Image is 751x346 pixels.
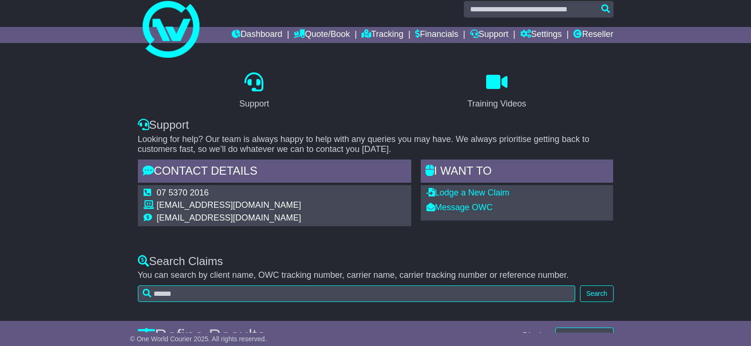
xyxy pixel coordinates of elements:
[138,134,614,155] p: Looking for help? Our team is always happy to help with any queries you may have. We always prior...
[157,188,301,201] td: 07 5370 2016
[426,188,509,197] a: Lodge a New Claim
[573,27,613,43] a: Reseller
[580,285,613,302] button: Search
[233,69,275,114] a: Support
[138,160,411,185] div: Contact Details
[467,98,526,110] div: Training Videos
[470,27,508,43] a: Support
[157,213,301,223] td: [EMAIL_ADDRESS][DOMAIN_NAME]
[415,27,458,43] a: Financials
[239,98,269,110] div: Support
[138,255,614,268] div: Search Claims
[520,27,562,43] a: Settings
[461,69,532,114] a: Training Videos
[421,160,614,185] div: I WANT to
[138,326,277,346] a: Refine Results
[522,331,550,341] span: Display
[138,270,614,281] p: You can search by client name, OWC tracking number, carrier name, carrier tracking number or refe...
[294,27,350,43] a: Quote/Book
[157,200,301,213] td: [EMAIL_ADDRESS][DOMAIN_NAME]
[130,335,267,343] span: © One World Courier 2025. All rights reserved.
[232,27,282,43] a: Dashboard
[426,203,493,212] a: Message OWC
[362,27,403,43] a: Tracking
[138,118,614,132] div: Support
